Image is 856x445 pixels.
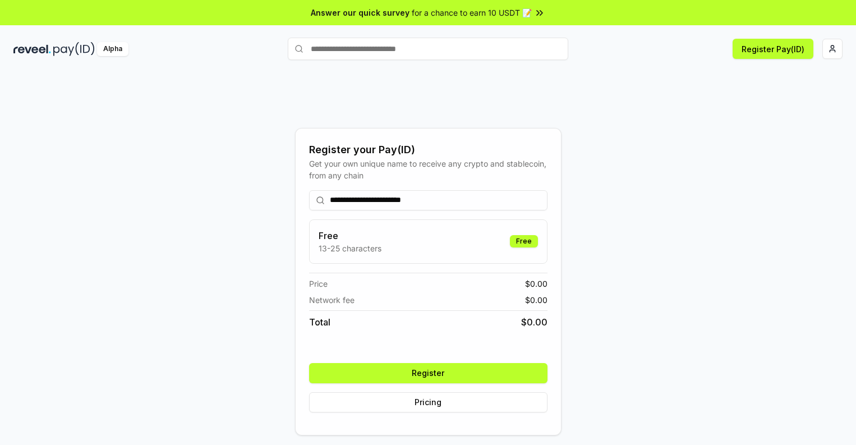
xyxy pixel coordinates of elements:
[525,278,547,290] span: $ 0.00
[309,158,547,181] div: Get your own unique name to receive any crypto and stablecoin, from any chain
[521,315,547,329] span: $ 0.00
[13,42,51,56] img: reveel_dark
[319,242,381,254] p: 13-25 characters
[309,142,547,158] div: Register your Pay(ID)
[309,294,355,306] span: Network fee
[412,7,532,19] span: for a chance to earn 10 USDT 📝
[311,7,409,19] span: Answer our quick survey
[309,315,330,329] span: Total
[97,42,128,56] div: Alpha
[733,39,813,59] button: Register Pay(ID)
[319,229,381,242] h3: Free
[53,42,95,56] img: pay_id
[309,392,547,412] button: Pricing
[510,235,538,247] div: Free
[309,363,547,383] button: Register
[309,278,328,290] span: Price
[525,294,547,306] span: $ 0.00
